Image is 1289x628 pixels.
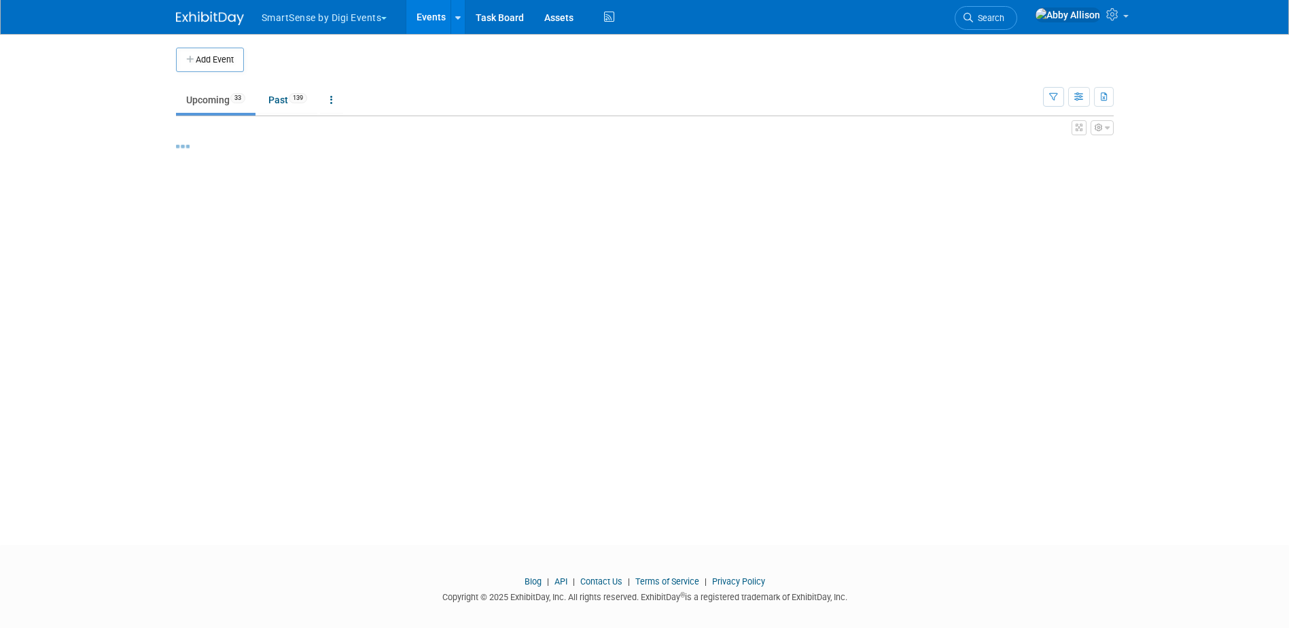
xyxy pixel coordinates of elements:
a: Search [955,6,1017,30]
span: | [544,576,552,587]
a: Blog [525,576,542,587]
img: loading... [176,145,190,148]
img: ExhibitDay [176,12,244,25]
a: Privacy Policy [712,576,765,587]
a: API [554,576,567,587]
a: Contact Us [580,576,622,587]
a: Past139 [258,87,317,113]
span: 139 [289,93,307,103]
sup: ® [680,591,685,599]
span: 33 [230,93,245,103]
img: Abby Allison [1035,7,1101,22]
a: Upcoming33 [176,87,255,113]
span: Search [973,13,1004,23]
button: Add Event [176,48,244,72]
span: | [569,576,578,587]
span: | [624,576,633,587]
a: Terms of Service [635,576,699,587]
span: | [701,576,710,587]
